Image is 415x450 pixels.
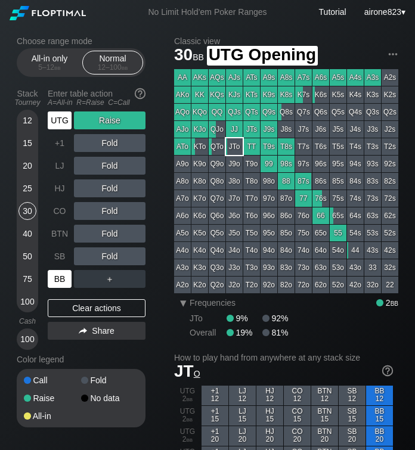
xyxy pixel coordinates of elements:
[10,6,86,20] img: Floptimal logo
[24,394,81,402] div: Raise
[12,98,43,107] div: Tourney
[48,299,145,317] div: Clear actions
[278,277,295,293] div: 82o
[226,190,243,207] div: J7o
[74,202,145,220] div: Fold
[18,330,36,348] div: 100
[174,406,201,426] div: UTG 2
[347,277,364,293] div: 42o
[226,207,243,224] div: J6o
[295,225,312,241] div: 75o
[190,298,236,308] span: Frequencies
[187,435,193,443] span: bb
[347,138,364,155] div: T4s
[261,69,277,86] div: A9s
[243,69,260,86] div: ATs
[295,259,312,276] div: 73o
[74,134,145,152] div: Fold
[364,138,381,155] div: T3s
[209,190,225,207] div: Q7o
[174,242,191,259] div: A4o
[174,104,191,120] div: AQo
[209,156,225,172] div: Q9o
[382,104,398,120] div: Q2s
[174,225,191,241] div: A5o
[330,190,346,207] div: 75s
[18,247,36,265] div: 50
[312,138,329,155] div: T6s
[191,190,208,207] div: K7o
[24,376,81,384] div: Call
[81,394,138,402] div: No data
[202,426,228,446] div: +1 20
[284,426,311,446] div: CO 20
[382,190,398,207] div: 72s
[226,121,243,138] div: JJ
[364,86,381,103] div: K3s
[278,173,295,190] div: 88
[295,104,312,120] div: Q7s
[243,277,260,293] div: T2o
[209,121,225,138] div: QJo
[330,104,346,120] div: Q5s
[312,259,329,276] div: 63o
[330,277,346,293] div: 52o
[194,366,200,379] span: o
[347,156,364,172] div: 94s
[364,121,381,138] div: J3s
[312,156,329,172] div: 96s
[134,87,147,100] img: help.32db89a4.svg
[364,207,381,224] div: 63s
[191,69,208,86] div: AKs
[209,173,225,190] div: Q8o
[330,259,346,276] div: 53o
[364,156,381,172] div: 93s
[330,173,346,190] div: 85s
[18,134,36,152] div: 15
[209,86,225,103] div: KQs
[191,242,208,259] div: K4o
[243,242,260,259] div: T4o
[364,173,381,190] div: 83s
[339,386,366,405] div: SB 12
[330,86,346,103] div: K5s
[226,277,243,293] div: J2o
[209,259,225,276] div: Q3o
[18,202,36,220] div: 30
[74,111,145,129] div: Raise
[278,69,295,86] div: A8s
[312,104,329,120] div: Q6s
[193,49,204,63] span: bb
[209,138,225,155] div: QTo
[190,328,227,337] div: Overall
[174,173,191,190] div: A8o
[382,277,398,293] div: 22
[330,156,346,172] div: 95s
[174,207,191,224] div: A6o
[202,386,228,405] div: +1 12
[48,98,145,107] div: A=All-in R=Raise C=Call
[18,157,36,175] div: 20
[226,173,243,190] div: J8o
[278,190,295,207] div: 87o
[261,138,277,155] div: T9s
[18,111,36,129] div: 12
[190,314,227,323] div: JTo
[261,207,277,224] div: 96o
[312,121,329,138] div: J6s
[261,121,277,138] div: J9s
[284,406,311,426] div: CO 15
[366,406,393,426] div: BB 15
[74,225,145,243] div: Fold
[12,317,43,325] div: Cash
[261,259,277,276] div: 93o
[295,190,312,207] div: 77
[191,104,208,120] div: KQo
[226,242,243,259] div: J4o
[229,386,256,405] div: LJ 12
[256,386,283,405] div: HJ 12
[312,207,329,224] div: 66
[191,156,208,172] div: K9o
[376,298,398,308] div: 2
[74,179,145,197] div: Fold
